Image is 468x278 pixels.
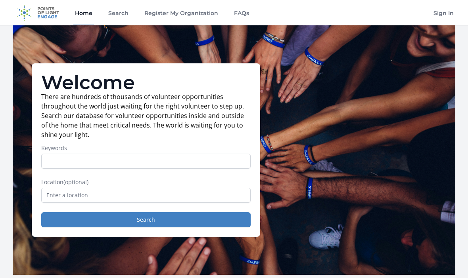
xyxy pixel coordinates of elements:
span: (optional) [63,178,88,186]
button: Search [41,212,251,227]
p: There are hundreds of thousands of volunteer opportunities throughout the world just waiting for ... [41,92,251,139]
label: Location [41,178,251,186]
h1: Welcome [41,73,251,92]
label: Keywords [41,144,251,152]
input: Enter a location [41,188,251,203]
